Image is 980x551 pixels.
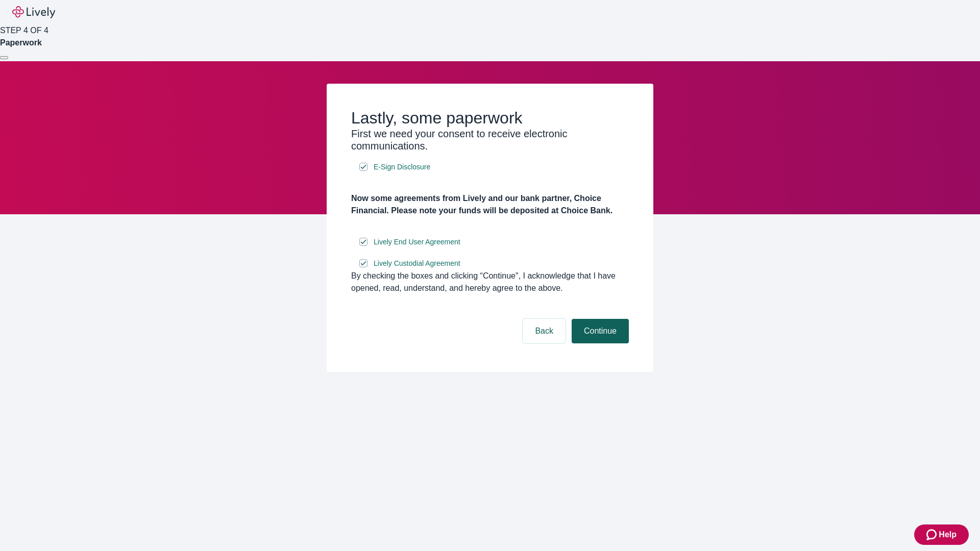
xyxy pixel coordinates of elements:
button: Back [523,319,566,343]
h3: First we need your consent to receive electronic communications. [351,128,629,152]
button: Zendesk support iconHelp [914,524,969,545]
h2: Lastly, some paperwork [351,108,629,128]
span: Lively End User Agreement [374,237,460,247]
a: e-sign disclosure document [372,161,432,173]
span: Help [939,529,957,541]
img: Lively [12,6,55,18]
h4: Now some agreements from Lively and our bank partner, Choice Financial. Please note your funds wi... [351,192,629,217]
a: e-sign disclosure document [372,236,462,248]
span: Lively Custodial Agreement [374,258,460,269]
svg: Zendesk support icon [926,529,939,541]
div: By checking the boxes and clicking “Continue", I acknowledge that I have opened, read, understand... [351,270,629,294]
span: E-Sign Disclosure [374,162,430,172]
a: e-sign disclosure document [372,257,462,270]
button: Continue [572,319,629,343]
